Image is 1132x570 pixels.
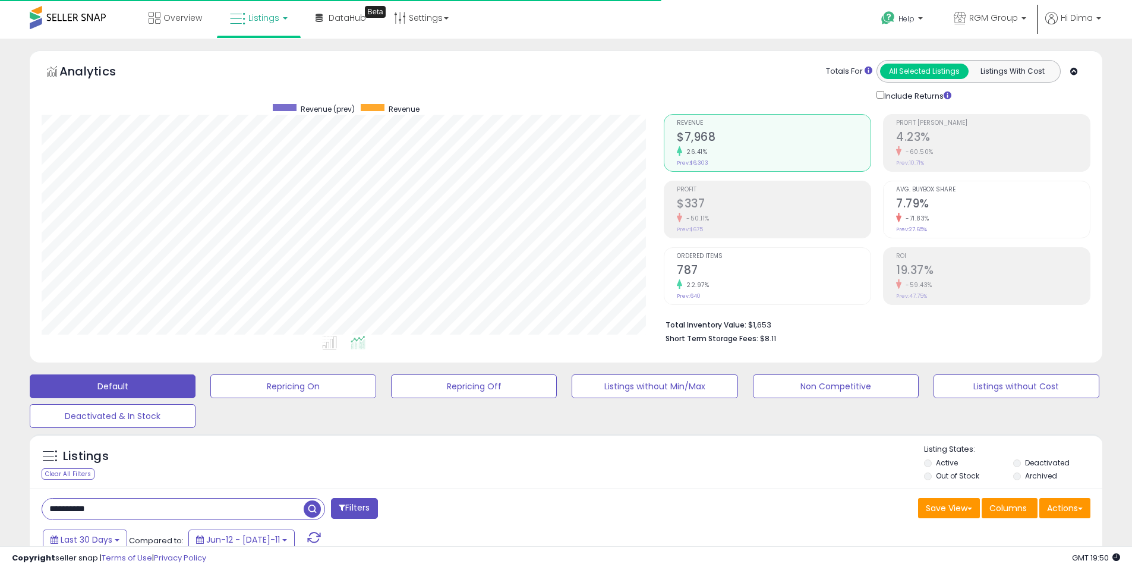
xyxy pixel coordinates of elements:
[61,534,112,546] span: Last 30 Days
[968,64,1057,79] button: Listings With Cost
[896,130,1090,146] h2: 4.23%
[682,214,710,223] small: -50.11%
[331,498,377,519] button: Filters
[826,66,872,77] div: Totals For
[880,64,969,79] button: All Selected Listings
[666,320,746,330] b: Total Inventory Value:
[102,552,152,563] a: Terms of Use
[677,130,871,146] h2: $7,968
[896,226,927,233] small: Prev: 27.65%
[936,458,958,468] label: Active
[677,292,701,300] small: Prev: 640
[898,14,915,24] span: Help
[901,281,932,289] small: -59.43%
[989,502,1027,514] span: Columns
[934,374,1099,398] button: Listings without Cost
[30,404,196,428] button: Deactivated & In Stock
[1045,12,1101,39] a: Hi Dima
[43,530,127,550] button: Last 30 Days
[12,552,55,563] strong: Copyright
[896,159,924,166] small: Prev: 10.71%
[666,317,1081,331] li: $1,653
[969,12,1018,24] span: RGM Group
[677,253,871,260] span: Ordered Items
[129,535,184,546] span: Compared to:
[936,471,979,481] label: Out of Stock
[868,89,966,102] div: Include Returns
[206,534,280,546] span: Jun-12 - [DATE]-11
[682,281,709,289] small: 22.97%
[677,159,708,166] small: Prev: $6,303
[901,147,934,156] small: -60.50%
[677,187,871,193] span: Profit
[329,12,366,24] span: DataHub
[248,12,279,24] span: Listings
[572,374,737,398] button: Listings without Min/Max
[301,104,355,114] span: Revenue (prev)
[982,498,1038,518] button: Columns
[365,6,386,18] div: Tooltip anchor
[59,63,139,83] h5: Analytics
[753,374,919,398] button: Non Competitive
[677,120,871,127] span: Revenue
[1025,471,1057,481] label: Archived
[901,214,929,223] small: -71.83%
[1025,458,1070,468] label: Deactivated
[1039,498,1090,518] button: Actions
[391,374,557,398] button: Repricing Off
[677,197,871,213] h2: $337
[1072,552,1120,563] span: 2025-08-11 19:50 GMT
[881,11,895,26] i: Get Help
[896,253,1090,260] span: ROI
[210,374,376,398] button: Repricing On
[924,444,1102,455] p: Listing States:
[896,197,1090,213] h2: 7.79%
[30,374,196,398] button: Default
[896,292,927,300] small: Prev: 47.75%
[682,147,707,156] small: 26.41%
[12,553,206,564] div: seller snap | |
[896,120,1090,127] span: Profit [PERSON_NAME]
[1061,12,1093,24] span: Hi Dima
[677,263,871,279] h2: 787
[896,187,1090,193] span: Avg. Buybox Share
[760,333,776,344] span: $8.11
[163,12,202,24] span: Overview
[896,263,1090,279] h2: 19.37%
[677,226,703,233] small: Prev: $675
[154,552,206,563] a: Privacy Policy
[63,448,109,465] h5: Listings
[872,2,935,39] a: Help
[42,468,94,480] div: Clear All Filters
[666,333,758,344] b: Short Term Storage Fees:
[918,498,980,518] button: Save View
[188,530,295,550] button: Jun-12 - [DATE]-11
[389,104,420,114] span: Revenue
